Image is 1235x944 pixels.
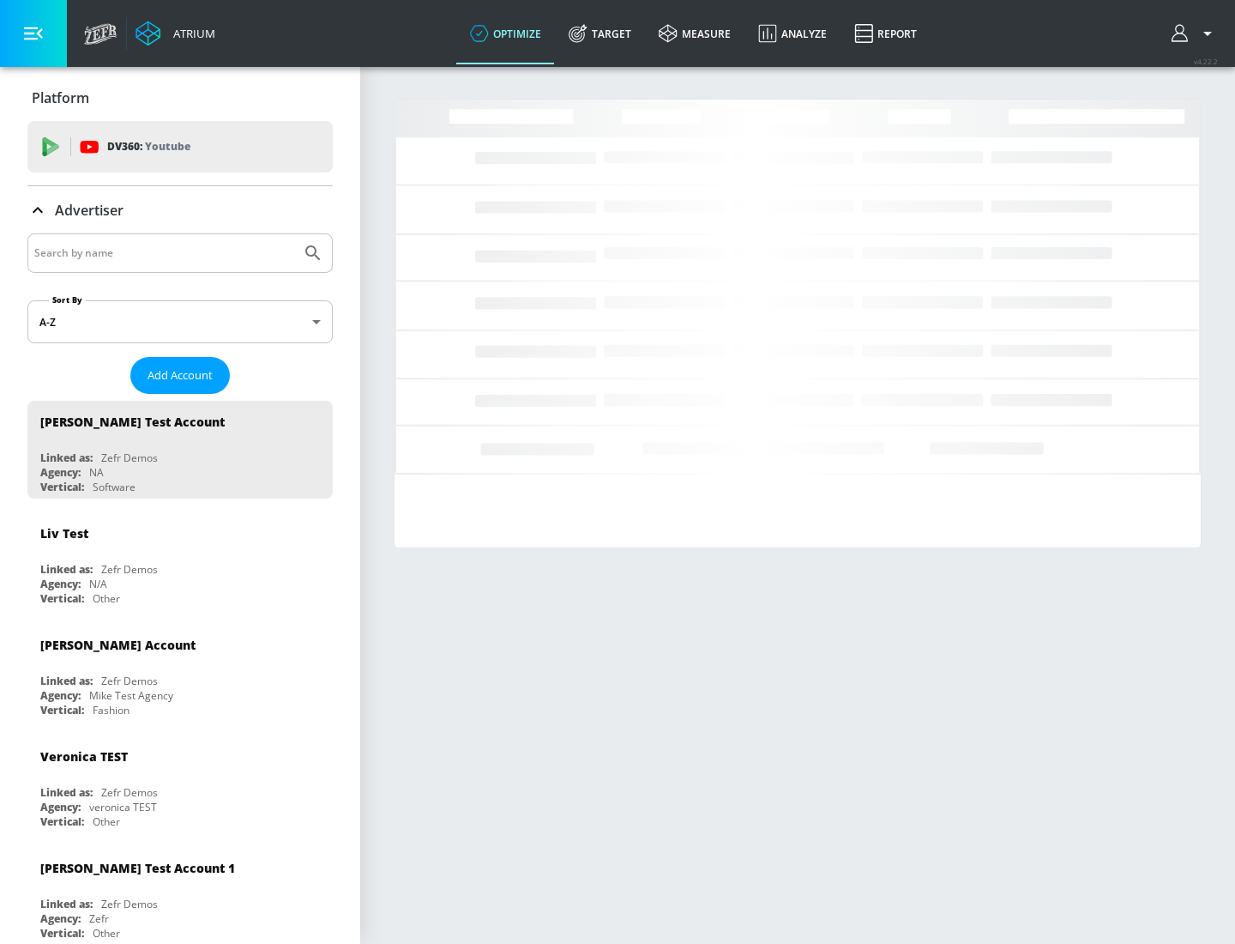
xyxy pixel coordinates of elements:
[27,401,333,499] div: [PERSON_NAME] Test AccountLinked as:Zefr DemosAgency:NAVertical:Software
[93,926,120,941] div: Other
[27,121,333,172] div: DV360: Youtube
[32,88,89,107] p: Platform
[645,3,744,64] a: measure
[145,137,190,155] p: Youtube
[101,674,158,688] div: Zefr Demos
[107,137,190,156] p: DV360:
[27,300,333,343] div: A-Z
[40,785,93,800] div: Linked as:
[27,74,333,122] div: Platform
[89,465,104,480] div: NA
[40,465,81,480] div: Agency:
[27,624,333,722] div: [PERSON_NAME] AccountLinked as:Zefr DemosAgency:Mike Test AgencyVertical:Fashion
[840,3,931,64] a: Report
[744,3,840,64] a: Analyze
[40,525,88,542] div: Liv Test
[101,562,158,577] div: Zefr Demos
[40,800,81,814] div: Agency:
[89,911,109,926] div: Zefr
[40,688,81,703] div: Agency:
[130,357,230,394] button: Add Account
[148,366,213,385] span: Add Account
[1194,57,1218,66] span: v 4.22.2
[34,242,294,264] input: Search by name
[40,562,93,577] div: Linked as:
[40,637,196,653] div: [PERSON_NAME] Account
[555,3,645,64] a: Target
[27,186,333,234] div: Advertiser
[27,512,333,610] div: Liv TestLinked as:Zefr DemosAgency:N/AVertical:Other
[93,703,130,717] div: Fashion
[27,735,333,833] div: Veronica TESTLinked as:Zefr DemosAgency:veronica TESTVertical:Other
[40,860,235,876] div: [PERSON_NAME] Test Account 1
[89,577,107,591] div: N/A
[93,480,136,494] div: Software
[136,21,215,46] a: Atrium
[40,814,84,829] div: Vertical:
[101,451,158,465] div: Zefr Demos
[93,591,120,606] div: Other
[40,674,93,688] div: Linked as:
[93,814,120,829] div: Other
[40,926,84,941] div: Vertical:
[40,911,81,926] div: Agency:
[40,414,225,430] div: [PERSON_NAME] Test Account
[40,480,84,494] div: Vertical:
[40,748,128,765] div: Veronica TEST
[40,591,84,606] div: Vertical:
[101,897,158,911] div: Zefr Demos
[89,688,173,703] div: Mike Test Agency
[101,785,158,800] div: Zefr Demos
[40,703,84,717] div: Vertical:
[40,897,93,911] div: Linked as:
[166,26,215,41] div: Atrium
[456,3,555,64] a: optimize
[40,577,81,591] div: Agency:
[40,451,93,465] div: Linked as:
[49,294,86,306] label: Sort By
[89,800,157,814] div: veronica TEST
[55,201,123,220] p: Advertiser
